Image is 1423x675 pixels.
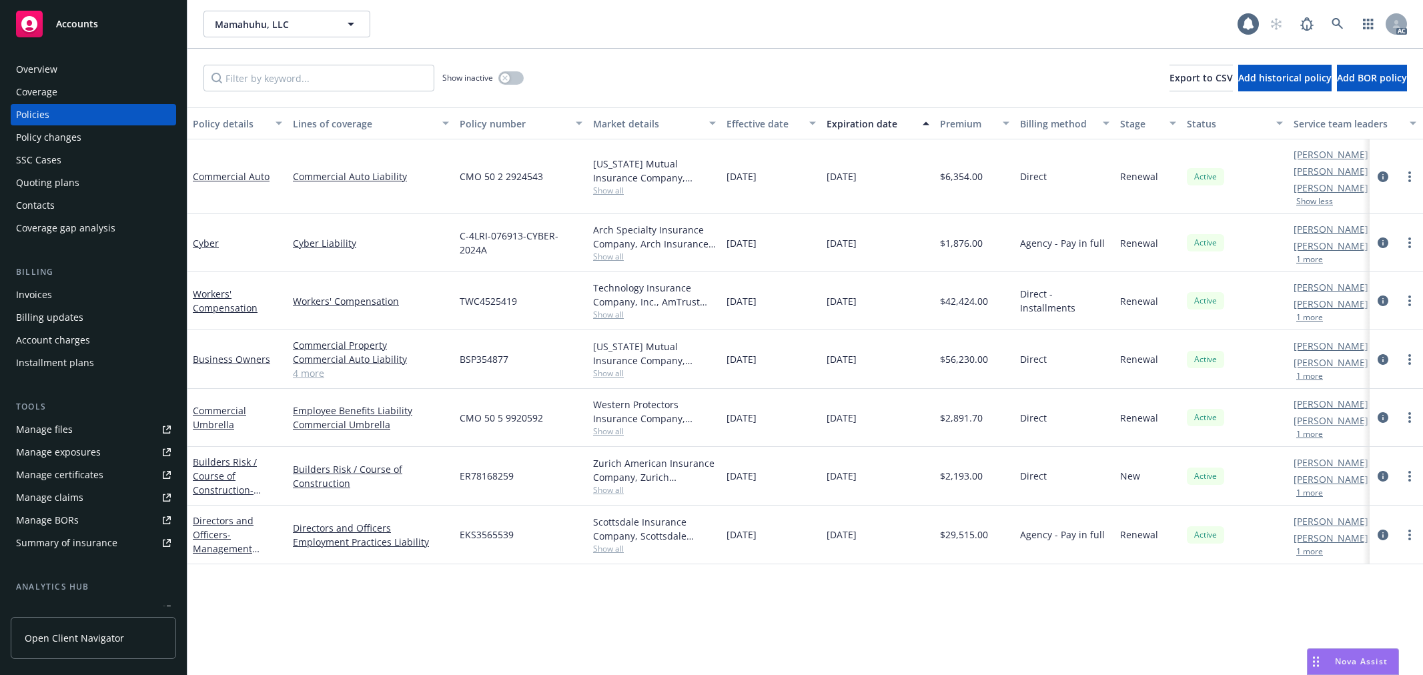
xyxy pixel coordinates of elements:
a: Search [1324,11,1351,37]
span: Accounts [56,19,98,29]
a: Quoting plans [11,172,176,193]
span: CMO 50 2 2924543 [460,169,543,183]
div: Stage [1120,117,1161,131]
div: Billing updates [16,307,83,328]
span: Direct [1020,352,1047,366]
a: circleInformation [1375,527,1391,543]
a: more [1402,235,1418,251]
span: $2,891.70 [940,411,983,425]
button: Billing method [1015,107,1115,139]
div: Policy changes [16,127,81,148]
a: Installment plans [11,352,176,374]
div: Status [1187,117,1268,131]
button: Market details [588,107,721,139]
span: [DATE] [727,169,757,183]
span: [DATE] [727,528,757,542]
a: Account charges [11,329,176,351]
a: Coverage gap analysis [11,217,176,239]
a: Commercial Auto Liability [293,169,449,183]
span: Renewal [1120,528,1158,542]
a: Directors and Officers [293,521,449,535]
div: Quoting plans [16,172,79,193]
a: Workers' Compensation [293,294,449,308]
a: [PERSON_NAME] [1294,147,1368,161]
a: circleInformation [1375,410,1391,426]
a: [PERSON_NAME] [1294,397,1368,411]
span: [DATE] [827,352,857,366]
a: more [1402,527,1418,543]
a: Workers' Compensation [193,287,258,314]
a: [PERSON_NAME] [1294,356,1368,370]
a: [PERSON_NAME] [1294,280,1368,294]
div: Western Protectors Insurance Company, [US_STATE] Mutual Insurance [593,398,716,426]
a: Commercial Property [293,338,449,352]
a: Invoices [11,284,176,305]
span: Active [1192,295,1219,307]
span: Agency - Pay in full [1020,528,1105,542]
div: Manage exposures [16,442,101,463]
a: Coverage [11,81,176,103]
span: Active [1192,529,1219,541]
a: Business Owners [193,353,270,366]
span: Direct [1020,469,1047,483]
a: circleInformation [1375,293,1391,309]
span: Direct - Installments [1020,287,1109,315]
span: [DATE] [727,236,757,250]
a: Overview [11,59,176,80]
a: more [1402,352,1418,368]
div: Account charges [16,329,90,351]
a: [PERSON_NAME] [1294,181,1368,195]
a: [PERSON_NAME] [1294,339,1368,353]
a: Manage claims [11,487,176,508]
div: Market details [593,117,701,131]
span: Add BOR policy [1337,71,1407,84]
div: SSC Cases [16,149,61,171]
span: C-4LRI-076913-CYBER-2024A [460,229,582,257]
span: Manage exposures [11,442,176,463]
span: [DATE] [727,352,757,366]
span: Active [1192,171,1219,183]
a: more [1402,169,1418,185]
a: Commercial Auto [193,170,270,183]
div: Invoices [16,284,52,305]
button: 1 more [1296,548,1323,556]
div: Summary of insurance [16,532,117,554]
button: Stage [1115,107,1181,139]
div: Effective date [727,117,801,131]
button: Service team leaders [1288,107,1422,139]
button: Policy number [454,107,588,139]
span: Show all [593,309,716,320]
button: Premium [935,107,1015,139]
span: Active [1192,354,1219,366]
a: Builders Risk / Course of Construction [193,456,277,538]
a: circleInformation [1375,352,1391,368]
span: Renewal [1120,352,1158,366]
span: $6,354.00 [940,169,983,183]
a: Cyber Liability [293,236,449,250]
div: Zurich American Insurance Company, Zurich Insurance Group, [GEOGRAPHIC_DATA] Assure/[GEOGRAPHIC_D... [593,456,716,484]
span: Show all [593,426,716,437]
button: Add BOR policy [1337,65,1407,91]
a: Summary of insurance [11,532,176,554]
span: [DATE] [827,469,857,483]
span: [DATE] [827,169,857,183]
span: Show all [593,251,716,262]
div: Scottsdale Insurance Company, Scottsdale Insurance Company (Nationwide), Amwins [593,515,716,543]
a: more [1402,293,1418,309]
span: [DATE] [727,411,757,425]
div: Tools [11,400,176,414]
span: [DATE] [727,469,757,483]
a: [PERSON_NAME] [1294,456,1368,470]
div: [US_STATE] Mutual Insurance Company, [US_STATE] Mutual Insurance [593,157,716,185]
div: Billing [11,265,176,279]
a: Start snowing [1263,11,1290,37]
a: Switch app [1355,11,1382,37]
span: Mamahuhu, LLC [215,17,330,31]
button: 1 more [1296,255,1323,263]
a: Commercial Auto Liability [293,352,449,366]
button: Expiration date [821,107,935,139]
a: [PERSON_NAME] [1294,531,1368,545]
a: [PERSON_NAME] [1294,297,1368,311]
button: 1 more [1296,313,1323,321]
div: Policies [16,104,49,125]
